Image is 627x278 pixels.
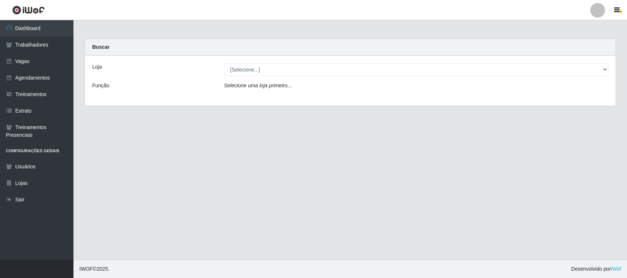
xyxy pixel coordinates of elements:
[224,83,292,88] i: Selecione uma loja primeiro...
[571,265,621,273] span: Desenvolvido por
[12,6,45,15] img: CoreUI Logo
[92,44,109,50] strong: Buscar
[79,265,109,273] span: © 2025 .
[92,82,109,89] label: Função
[611,266,621,272] a: iWof
[79,266,93,272] span: IWOF
[92,63,102,71] label: Loja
